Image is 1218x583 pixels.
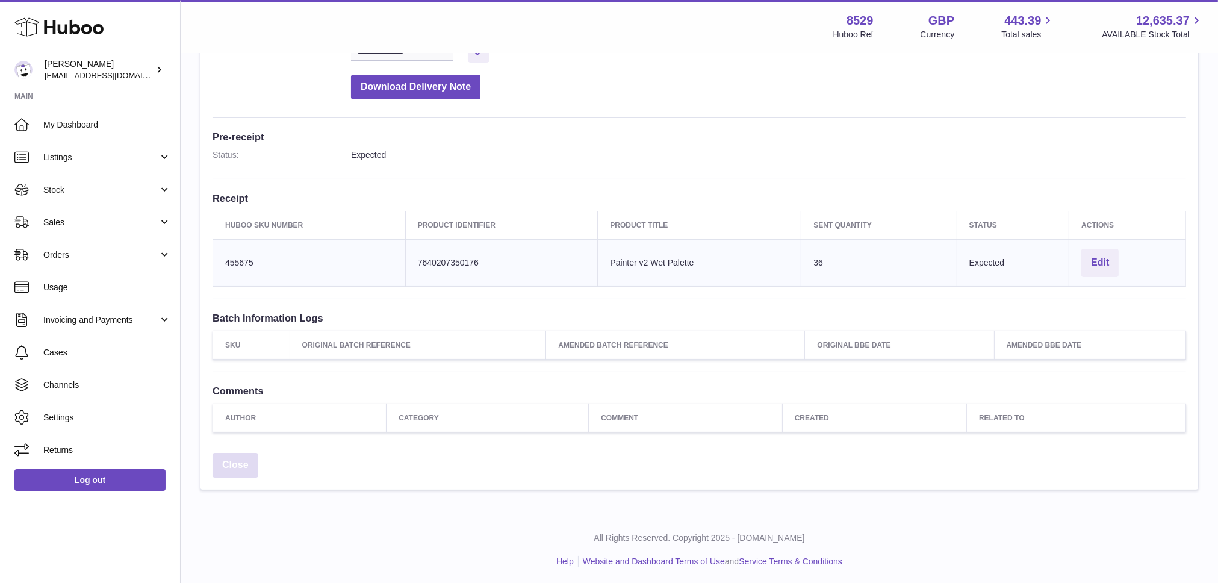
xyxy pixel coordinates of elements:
strong: GBP [928,13,954,29]
td: Expected [957,239,1069,286]
th: Comment [589,404,783,432]
button: Download Delivery Note [351,75,480,99]
th: Original Batch Reference [290,331,546,359]
th: Actions [1069,211,1186,239]
li: and [579,556,842,567]
th: Author [213,404,387,432]
span: Channels [43,379,171,391]
h3: Batch Information Logs [213,311,1186,325]
a: Website and Dashboard Terms of Use [583,556,725,566]
div: Currency [921,29,955,40]
span: 443.39 [1004,13,1041,29]
span: Sales [43,217,158,228]
img: admin@redgrass.ch [14,61,33,79]
th: Huboo SKU Number [213,211,406,239]
th: SKU [213,331,290,359]
td: 7640207350176 [405,239,598,286]
span: [EMAIL_ADDRESS][DOMAIN_NAME] [45,70,177,80]
button: Edit [1081,249,1119,277]
a: Service Terms & Conditions [739,556,842,566]
a: 12,635.37 AVAILABLE Stock Total [1102,13,1204,40]
th: Sent Quantity [801,211,957,239]
h3: Receipt [213,192,1186,205]
th: Amended Batch Reference [546,331,805,359]
th: Amended BBE Date [994,331,1185,359]
span: Orders [43,249,158,261]
h3: Comments [213,384,1186,397]
span: Stock [43,184,158,196]
strong: 8529 [847,13,874,29]
h3: Pre-receipt [213,130,1186,143]
p: All Rights Reserved. Copyright 2025 - [DOMAIN_NAME] [190,532,1208,544]
span: Listings [43,152,158,163]
a: Close [213,453,258,478]
span: AVAILABLE Stock Total [1102,29,1204,40]
a: Help [556,556,574,566]
th: Created [782,404,966,432]
span: Total sales [1001,29,1055,40]
dd: Expected [351,149,1186,161]
a: 443.39 Total sales [1001,13,1055,40]
span: 12,635.37 [1136,13,1190,29]
span: My Dashboard [43,119,171,131]
dt: Status: [213,149,351,161]
div: [PERSON_NAME] [45,58,153,81]
th: Product title [598,211,801,239]
td: 455675 [213,239,406,286]
span: Returns [43,444,171,456]
td: 36 [801,239,957,286]
div: Huboo Ref [833,29,874,40]
span: Cases [43,347,171,358]
th: Status [957,211,1069,239]
th: Category [387,404,589,432]
a: Log out [14,469,166,491]
th: Product Identifier [405,211,598,239]
span: Invoicing and Payments [43,314,158,326]
span: Usage [43,282,171,293]
td: Painter v2 Wet Palette [598,239,801,286]
th: Original BBE Date [805,331,994,359]
span: Settings [43,412,171,423]
th: Related to [967,404,1186,432]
